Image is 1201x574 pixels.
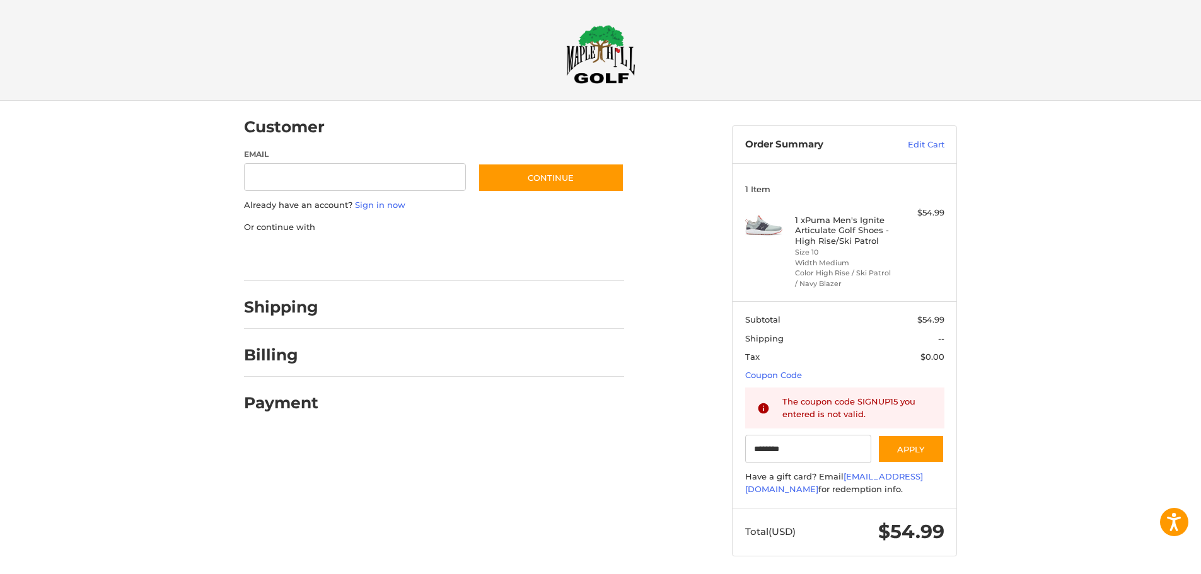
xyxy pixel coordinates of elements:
[782,396,932,420] div: The coupon code SIGNUP15 you entered is not valid.
[745,314,780,324] span: Subtotal
[454,246,548,268] iframe: PayPal-venmo
[244,345,318,365] h2: Billing
[745,370,802,380] a: Coupon Code
[566,25,635,84] img: Maple Hill Golf
[745,471,944,495] div: Have a gift card? Email for redemption info.
[917,314,944,324] span: $54.99
[355,200,405,210] a: Sign in now
[240,246,335,268] iframe: PayPal-paypal
[745,184,944,194] h3: 1 Item
[1097,540,1201,574] iframe: Google Customer Reviews
[13,520,150,561] iframe: Gorgias live chat messenger
[795,258,891,268] li: Width Medium
[795,215,891,246] h4: 1 x Puma Men's Ignite Articulate Golf Shoes - High Rise/Ski Patrol
[878,435,944,463] button: Apply
[745,435,872,463] input: Gift Certificate or Coupon Code
[745,333,784,343] span: Shipping
[478,163,624,192] button: Continue
[745,471,923,494] a: [EMAIL_ADDRESS][DOMAIN_NAME]
[244,199,624,212] p: Already have an account?
[347,246,441,268] iframe: PayPal-paylater
[745,139,881,151] h3: Order Summary
[244,297,318,317] h2: Shipping
[244,221,624,234] p: Or continue with
[881,139,944,151] a: Edit Cart
[244,149,466,160] label: Email
[878,520,944,543] span: $54.99
[244,117,325,137] h2: Customer
[244,393,318,413] h2: Payment
[938,333,944,343] span: --
[745,525,796,537] span: Total (USD)
[895,207,944,219] div: $54.99
[745,352,760,362] span: Tax
[920,352,944,362] span: $0.00
[795,268,891,289] li: Color High Rise / Ski Patrol / Navy Blazer
[795,247,891,258] li: Size 10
